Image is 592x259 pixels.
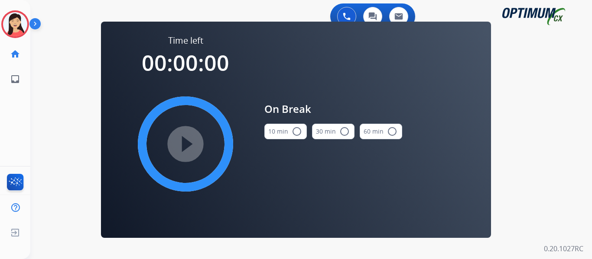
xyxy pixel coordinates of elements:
[312,124,355,139] button: 30 min
[10,74,20,84] mat-icon: inbox
[264,124,307,139] button: 10 min
[264,101,402,117] span: On Break
[360,124,402,139] button: 60 min
[168,35,203,47] span: Time left
[142,48,229,77] span: 00:00:00
[544,243,583,254] p: 0.20.1027RC
[292,126,302,137] mat-icon: radio_button_unchecked
[387,126,397,137] mat-icon: radio_button_unchecked
[10,49,20,59] mat-icon: home
[339,126,350,137] mat-icon: radio_button_unchecked
[3,12,27,36] img: avatar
